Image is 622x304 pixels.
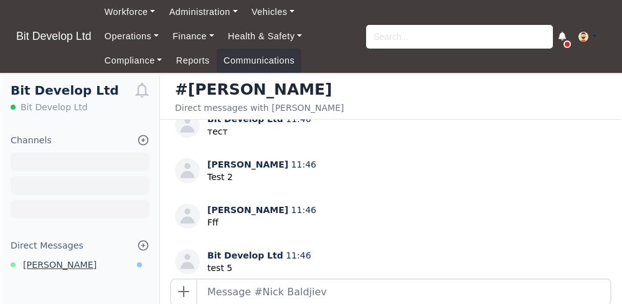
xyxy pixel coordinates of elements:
[21,101,88,113] span: Bit Develop Ltd
[217,49,302,73] a: Communications
[366,25,553,49] input: Search...
[207,250,283,260] span: Bit Develop Ltd
[207,171,316,184] p: Test 2
[23,258,97,272] span: [PERSON_NAME]
[169,49,217,73] a: Reports
[291,159,316,169] span: 11:46
[11,239,83,253] div: Direct Messages
[10,24,98,49] a: Bit Develop Ltd
[207,125,311,138] p: тест
[1,258,159,272] a: [PERSON_NAME]
[286,250,311,260] span: 11:46
[221,24,309,49] a: Health & Safety
[166,24,221,49] a: Finance
[98,49,169,73] a: Compliance
[207,205,288,215] span: [PERSON_NAME]
[207,159,288,169] span: [PERSON_NAME]
[175,102,344,114] div: Direct messages with [PERSON_NAME]
[291,205,316,215] span: 11:46
[207,216,316,229] p: Fff
[207,262,311,275] p: test 5
[175,80,344,99] h3: #[PERSON_NAME]
[560,244,622,304] iframe: Chat Widget
[98,24,166,49] a: Operations
[11,133,52,148] div: Channels
[11,83,134,98] h1: Bit Develop Ltd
